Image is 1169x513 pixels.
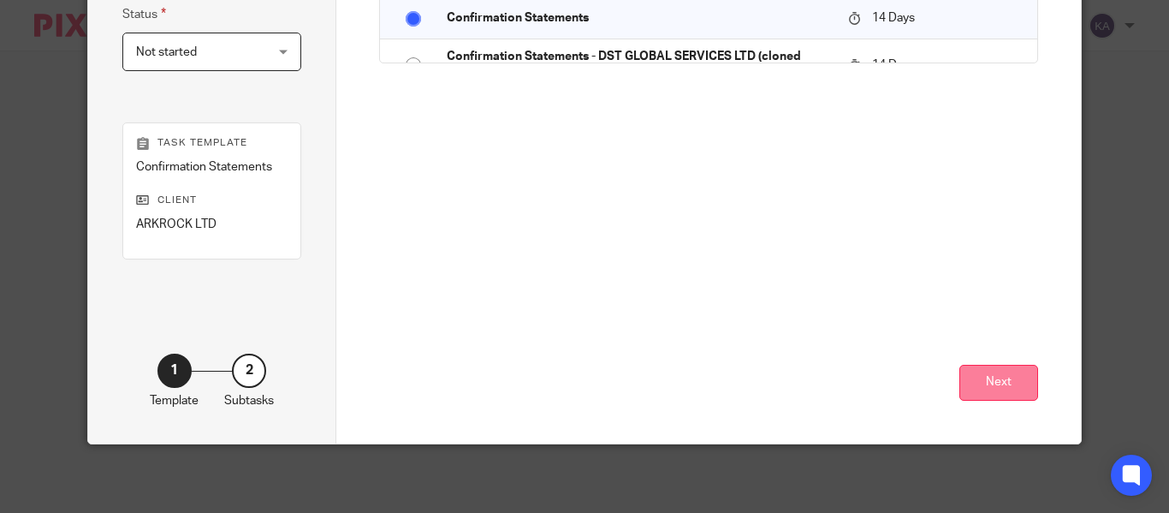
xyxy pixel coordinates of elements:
[150,392,199,409] p: Template
[224,392,274,409] p: Subtasks
[136,216,288,233] p: ARKROCK LTD
[122,4,166,24] label: Status
[232,354,266,388] div: 2
[136,158,288,176] p: Confirmation Statements
[157,354,192,388] div: 1
[136,136,288,150] p: Task template
[136,46,197,58] span: Not started
[136,194,288,207] p: Client
[959,365,1038,402] button: Next
[872,12,915,24] span: 14 Days
[447,9,831,27] p: Confirmation Statements
[447,48,831,83] p: Confirmation Statements - DST GLOBAL SERVICES LTD (cloned 13:08:32)
[872,59,915,71] span: 14 Days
